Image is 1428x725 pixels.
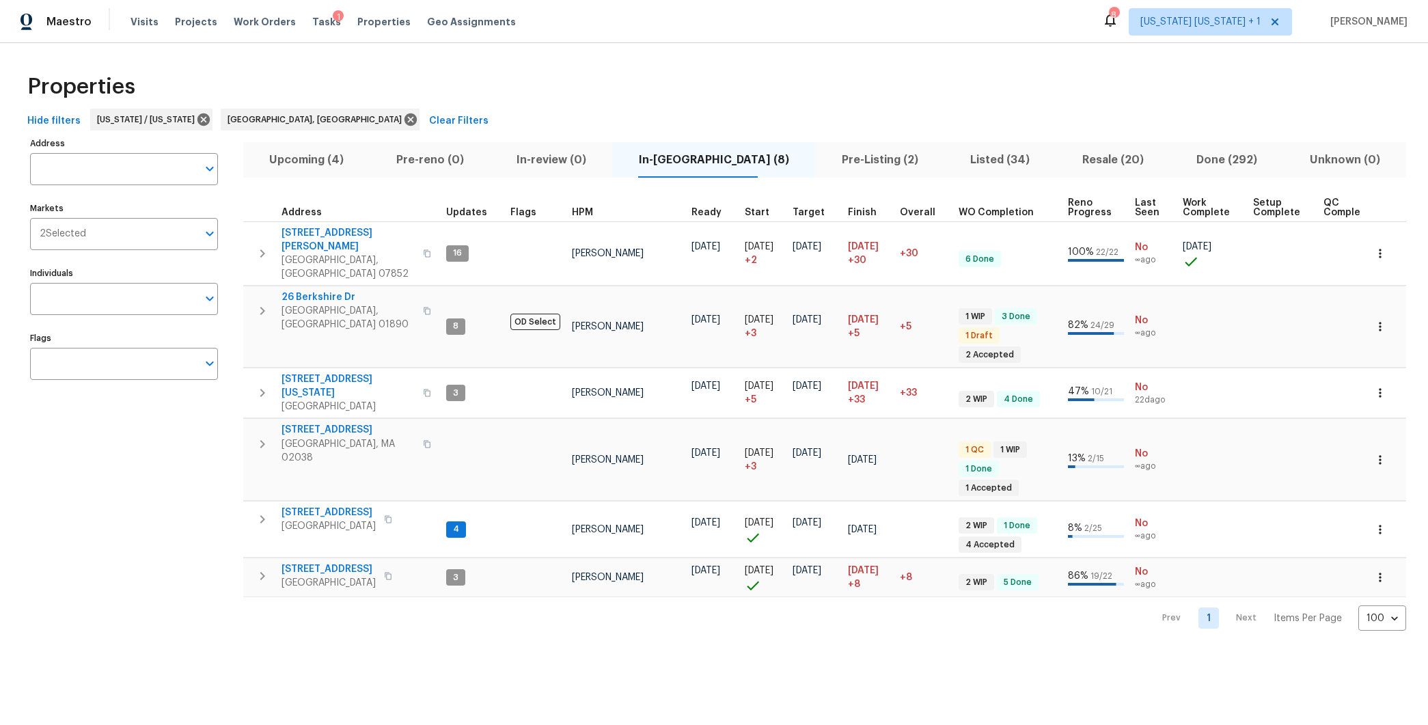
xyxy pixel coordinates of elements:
[745,208,782,217] div: Actual renovation start date
[200,224,219,243] button: Open
[1135,254,1172,266] span: ∞ ago
[499,150,605,169] span: In-review (0)
[894,558,953,597] td: 8 day(s) past target finish date
[90,109,212,131] div: [US_STATE] / [US_STATE]
[1068,387,1089,396] span: 47 %
[745,393,756,407] span: + 5
[200,289,219,308] button: Open
[1084,524,1102,532] span: 2 / 25
[691,566,720,575] span: [DATE]
[1091,387,1112,396] span: 10 / 21
[739,502,787,558] td: Project started on time
[446,208,487,217] span: Updates
[900,388,917,398] span: +33
[1149,605,1406,631] nav: Pagination Navigation
[572,388,644,398] span: [PERSON_NAME]
[745,448,773,458] span: [DATE]
[40,228,86,240] span: 2 Selected
[282,576,376,590] span: [GEOGRAPHIC_DATA]
[1135,198,1159,217] span: Last Seen
[282,519,376,533] span: [GEOGRAPHIC_DATA]
[848,525,877,534] span: [DATE]
[848,242,879,251] span: [DATE]
[996,311,1036,323] span: 3 Done
[848,315,879,325] span: [DATE]
[572,208,593,217] span: HPM
[620,150,807,169] span: In-[GEOGRAPHIC_DATA] (8)
[22,109,86,134] button: Hide filters
[691,381,720,391] span: [DATE]
[793,381,821,391] span: [DATE]
[842,286,894,368] td: Scheduled to finish 5 day(s) late
[900,322,911,331] span: +5
[572,525,644,534] span: [PERSON_NAME]
[30,334,218,342] label: Flags
[282,290,415,304] span: 26 Berkshire Dr
[1291,150,1398,169] span: Unknown (0)
[745,327,756,340] span: + 3
[1109,8,1118,22] div: 8
[510,208,536,217] span: Flags
[848,455,877,465] span: [DATE]
[894,286,953,368] td: 5 day(s) past target finish date
[823,150,936,169] span: Pre-Listing (2)
[1135,241,1172,254] span: No
[1183,242,1211,251] span: [DATE]
[793,518,821,528] span: [DATE]
[848,327,860,340] span: +5
[848,254,866,267] span: +30
[429,113,489,130] span: Clear Filters
[745,460,756,474] span: + 3
[900,573,912,582] span: +8
[960,254,1000,265] span: 6 Done
[1090,572,1112,580] span: 19 / 22
[1135,579,1172,590] span: ∞ ago
[1068,454,1086,463] span: 13 %
[251,150,362,169] span: Upcoming (4)
[282,506,376,519] span: [STREET_ADDRESS]
[448,572,464,584] span: 3
[1178,150,1275,169] span: Done (292)
[200,159,219,178] button: Open
[960,482,1017,494] span: 1 Accepted
[745,242,773,251] span: [DATE]
[739,368,787,418] td: Project started 5 days late
[448,387,464,399] span: 3
[960,394,993,405] span: 2 WIP
[427,15,516,29] span: Geo Assignments
[842,368,894,418] td: Scheduled to finish 33 day(s) late
[448,320,464,332] span: 8
[510,314,560,330] span: OD Select
[282,208,322,217] span: Address
[1068,247,1094,257] span: 100 %
[1325,15,1408,29] span: [PERSON_NAME]
[448,523,465,535] span: 4
[282,372,415,400] span: [STREET_ADDRESS][US_STATE]
[745,254,757,267] span: + 2
[282,423,415,437] span: [STREET_ADDRESS]
[745,566,773,575] span: [DATE]
[30,139,218,148] label: Address
[745,518,773,528] span: [DATE]
[30,269,218,277] label: Individuals
[691,448,720,458] span: [DATE]
[1323,198,1371,217] span: QC Complete
[848,208,889,217] div: Projected renovation finish date
[960,444,989,456] span: 1 QC
[793,448,821,458] span: [DATE]
[1274,612,1342,625] p: Items Per Page
[1198,607,1219,629] a: Goto page 1
[448,247,467,259] span: 16
[221,109,420,131] div: [GEOGRAPHIC_DATA], [GEOGRAPHIC_DATA]
[1135,381,1172,394] span: No
[739,286,787,368] td: Project started 3 days late
[333,10,344,24] div: 1
[97,113,200,126] span: [US_STATE] / [US_STATE]
[691,518,720,528] span: [DATE]
[691,208,734,217] div: Earliest renovation start date (first business day after COE or Checkout)
[131,15,159,29] span: Visits
[900,249,918,258] span: +30
[1135,517,1172,530] span: No
[1135,461,1172,472] span: ∞ ago
[282,400,415,413] span: [GEOGRAPHIC_DATA]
